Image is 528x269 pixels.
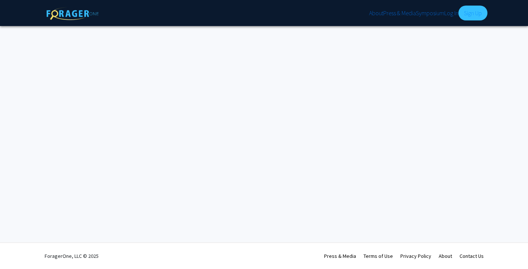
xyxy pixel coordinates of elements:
[460,253,484,259] a: Contact Us
[400,253,431,259] a: Privacy Policy
[47,7,99,20] img: ForagerOne Logo
[45,243,99,269] div: ForagerOne, LLC © 2025
[439,253,452,259] a: About
[458,6,487,20] a: Sign Up
[364,253,393,259] a: Terms of Use
[324,253,356,259] a: Press & Media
